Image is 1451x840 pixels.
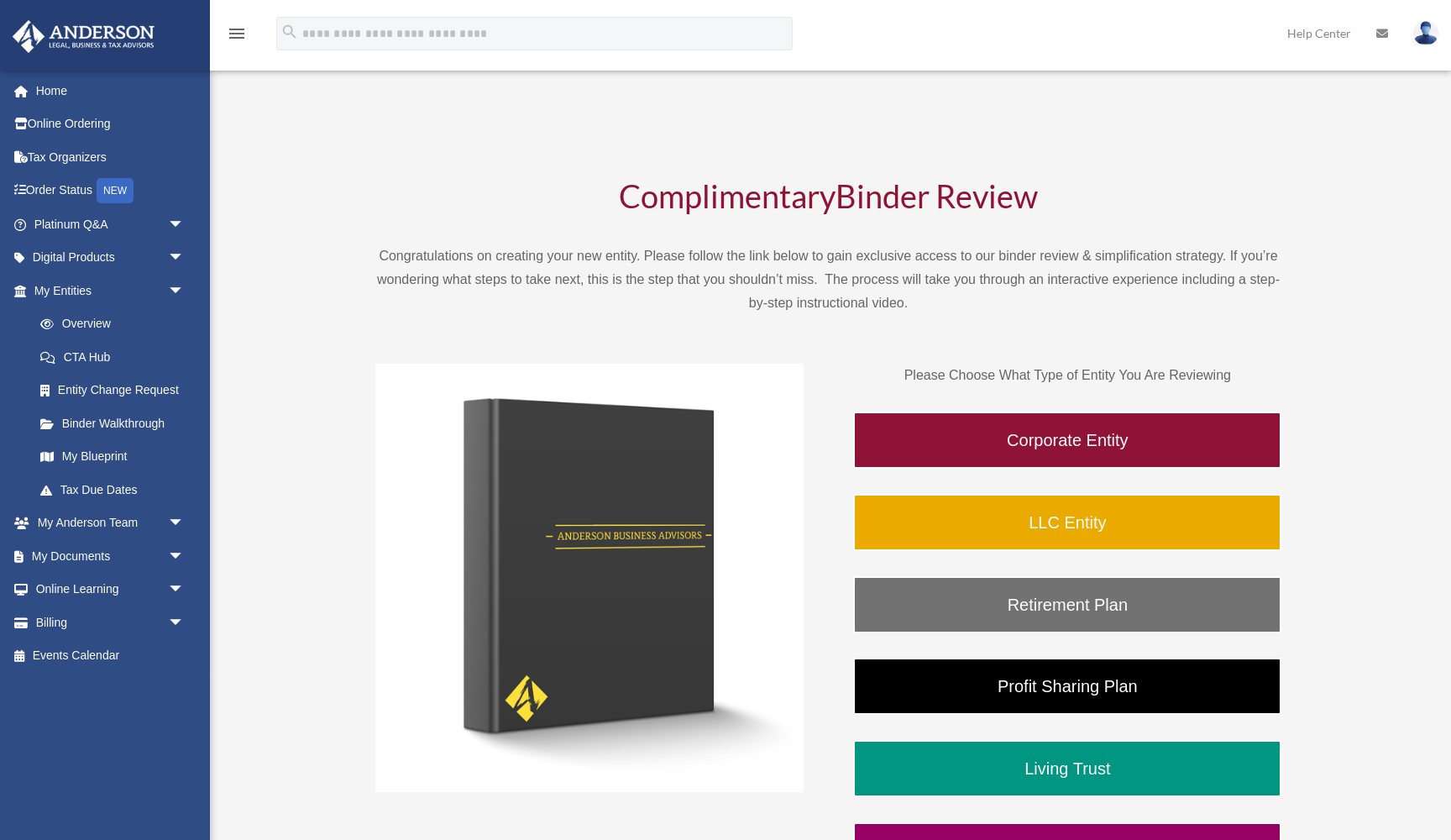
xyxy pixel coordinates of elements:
a: Events Calendar [12,639,210,673]
img: Anderson Advisors Platinum Portal [8,20,160,53]
a: Profit Sharing Plan [853,658,1281,715]
a: Digital Productsarrow_drop_down [12,241,210,275]
span: arrow_drop_down [168,606,202,640]
span: arrow_drop_down [168,241,202,276]
a: CTA Hub [24,340,210,374]
a: Home [12,74,210,108]
i: search [280,23,299,41]
a: Order StatusNEW [12,174,210,208]
a: menu [227,29,247,44]
div: NEW [97,178,134,203]
a: Online Learningarrow_drop_down [12,573,210,606]
a: Tax Due Dates [24,473,210,507]
a: Corporate Entity [853,412,1281,469]
a: My Blueprint [24,440,210,474]
a: My Anderson Teamarrow_drop_down [12,507,210,540]
a: Retirement Plan [853,576,1281,633]
span: arrow_drop_down [168,507,202,541]
a: My Documentsarrow_drop_down [12,539,210,573]
a: Binder Walkthrough [24,407,202,440]
span: arrow_drop_down [168,573,202,607]
span: Complimentary [619,176,836,215]
span: arrow_drop_down [168,207,202,242]
a: LLC Entity [853,494,1281,551]
a: My Entitiesarrow_drop_down [12,274,210,307]
a: Online Ordering [12,108,210,141]
p: Congratulations on creating your new entity. Please follow the link below to gain exclusive acces... [375,244,1282,315]
span: arrow_drop_down [168,274,202,308]
a: Living Trust [853,740,1281,797]
a: Tax Organizers [12,140,210,174]
img: User Pic [1413,21,1438,45]
span: arrow_drop_down [168,539,202,574]
p: Please Choose What Type of Entity You Are Reviewing [853,364,1281,387]
a: Overview [24,307,210,341]
span: Binder Review [836,176,1038,215]
a: Billingarrow_drop_down [12,606,210,639]
a: Entity Change Request [24,374,210,407]
i: menu [227,24,247,44]
a: Platinum Q&Aarrow_drop_down [12,207,210,241]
